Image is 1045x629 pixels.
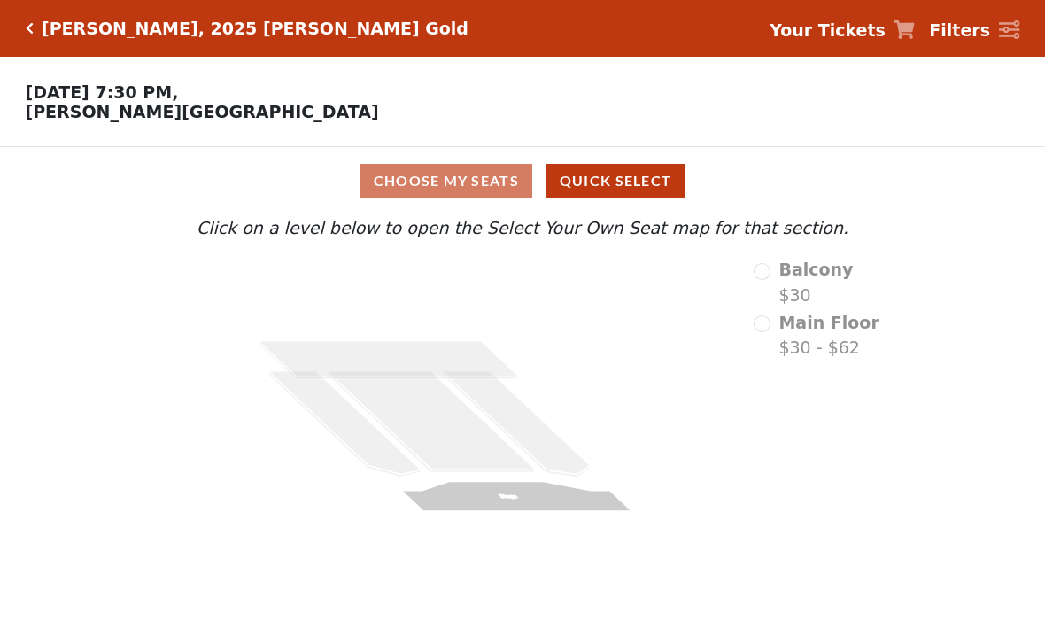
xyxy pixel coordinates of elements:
[778,313,879,332] span: Main Floor
[929,20,990,40] strong: Filters
[778,257,853,307] label: $30
[770,18,915,43] a: Your Tickets
[929,18,1019,43] a: Filters
[143,215,902,241] p: Click on a level below to open the Select Your Own Seat map for that section.
[778,310,879,361] label: $30 - $62
[546,164,685,198] button: Quick Select
[26,22,34,35] a: Click here to go back to filters
[497,493,519,500] text: Stage
[778,260,853,279] span: Balcony
[770,20,886,40] strong: Your Tickets
[42,19,468,39] h5: [PERSON_NAME], 2025 [PERSON_NAME] Gold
